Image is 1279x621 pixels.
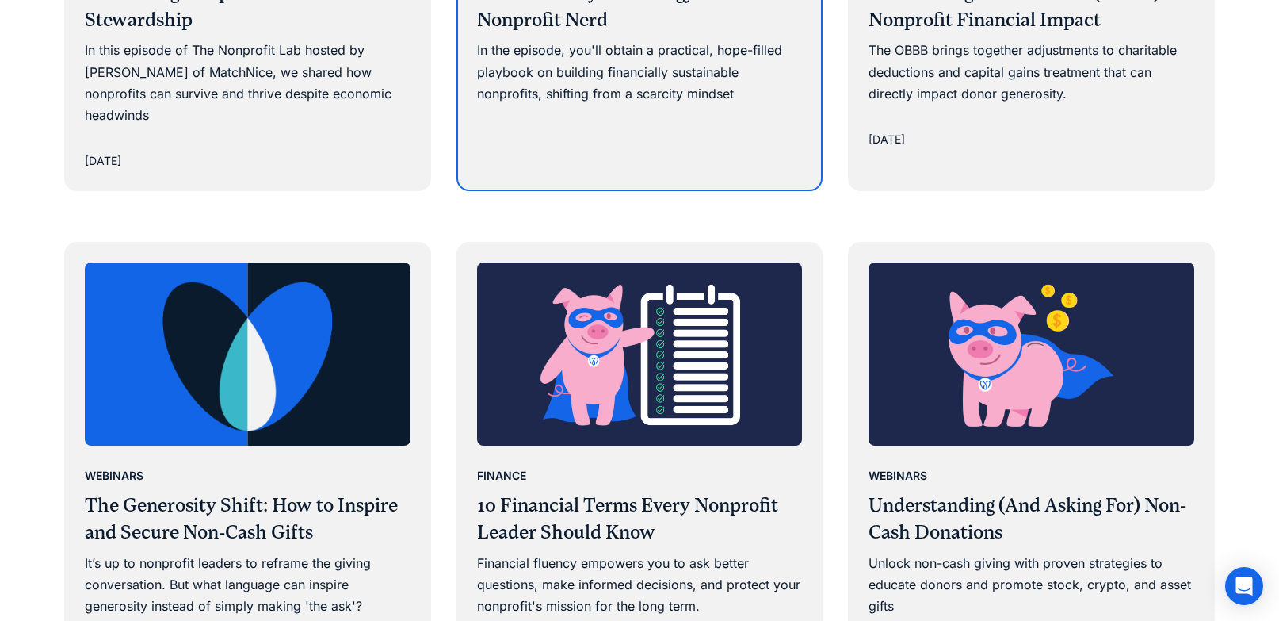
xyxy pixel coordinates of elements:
div: In this episode of The Nonprofit Lab hosted by [PERSON_NAME] of MatchNice, we shared how nonprofi... [85,40,410,126]
div: Unlock non-cash giving with proven strategies to educate donors and promote stock, crypto, and as... [869,553,1194,618]
div: Finance [477,466,526,485]
div: The OBBB brings together adjustments to charitable deductions and capital gains treatment that ca... [869,40,1194,105]
div: [DATE] [869,130,905,149]
div: Webinars [869,466,927,485]
div: Open Intercom Messenger [1225,567,1263,605]
div: Webinars [85,466,143,485]
div: Financial fluency empowers you to ask better questions, make informed decisions, and protect your... [477,553,803,618]
div: It’s up to nonprofit leaders to reframe the giving conversation. But what language can inspire ge... [85,553,410,618]
h3: The Generosity Shift: How to Inspire and Secure Non-Cash Gifts [85,493,410,546]
div: In the episode, you'll obtain a practical, hope-filled playbook on building financially sustainab... [477,40,803,105]
h3: 10 Financial Terms Every Nonprofit Leader Should Know [477,493,803,546]
h3: Understanding (And Asking For) Non-Cash Donations [869,493,1194,546]
div: [DATE] [85,151,121,171]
